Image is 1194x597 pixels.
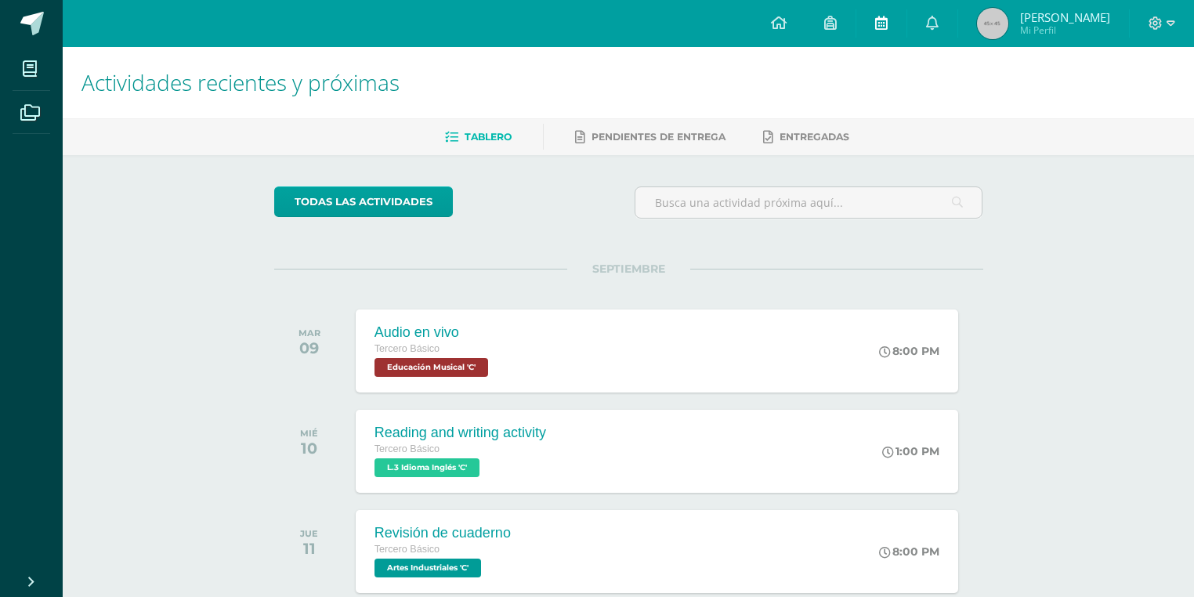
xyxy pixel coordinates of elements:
span: Tercero Básico [374,343,440,354]
a: todas las Actividades [274,186,453,217]
span: L.3 Idioma Inglés 'C' [374,458,479,477]
span: Pendientes de entrega [592,131,725,143]
span: Actividades recientes y próximas [81,67,400,97]
span: Mi Perfil [1020,24,1110,37]
div: 10 [300,439,318,458]
div: Reading and writing activity [374,425,546,441]
span: Artes Industriales 'C' [374,559,481,577]
span: Entregadas [780,131,849,143]
div: 1:00 PM [882,444,939,458]
div: 8:00 PM [879,344,939,358]
div: 8:00 PM [879,545,939,559]
div: Revisión de cuaderno [374,525,511,541]
a: Pendientes de entrega [575,125,725,150]
div: MAR [298,327,320,338]
span: Tercero Básico [374,544,440,555]
div: JUE [300,528,318,539]
span: Tercero Básico [374,443,440,454]
span: SEPTIEMBRE [567,262,690,276]
span: [PERSON_NAME] [1020,9,1110,25]
span: Tablero [465,131,512,143]
a: Tablero [445,125,512,150]
div: 11 [300,539,318,558]
img: 45x45 [977,8,1008,39]
div: MIÉ [300,428,318,439]
a: Entregadas [763,125,849,150]
div: 09 [298,338,320,357]
div: Audio en vivo [374,324,492,341]
input: Busca una actividad próxima aquí... [635,187,982,218]
span: Educación Musical 'C' [374,358,488,377]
